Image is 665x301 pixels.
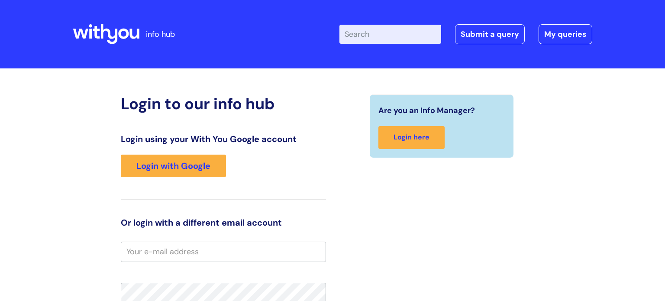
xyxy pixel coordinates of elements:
a: Login here [378,126,445,149]
span: Are you an Info Manager? [378,104,475,117]
a: Submit a query [455,24,525,44]
input: Your e-mail address [121,242,326,262]
input: Search [339,25,441,44]
h3: Login using your With You Google account [121,134,326,144]
p: info hub [146,27,175,41]
h2: Login to our info hub [121,94,326,113]
a: Login with Google [121,155,226,177]
a: My queries [539,24,592,44]
h3: Or login with a different email account [121,217,326,228]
